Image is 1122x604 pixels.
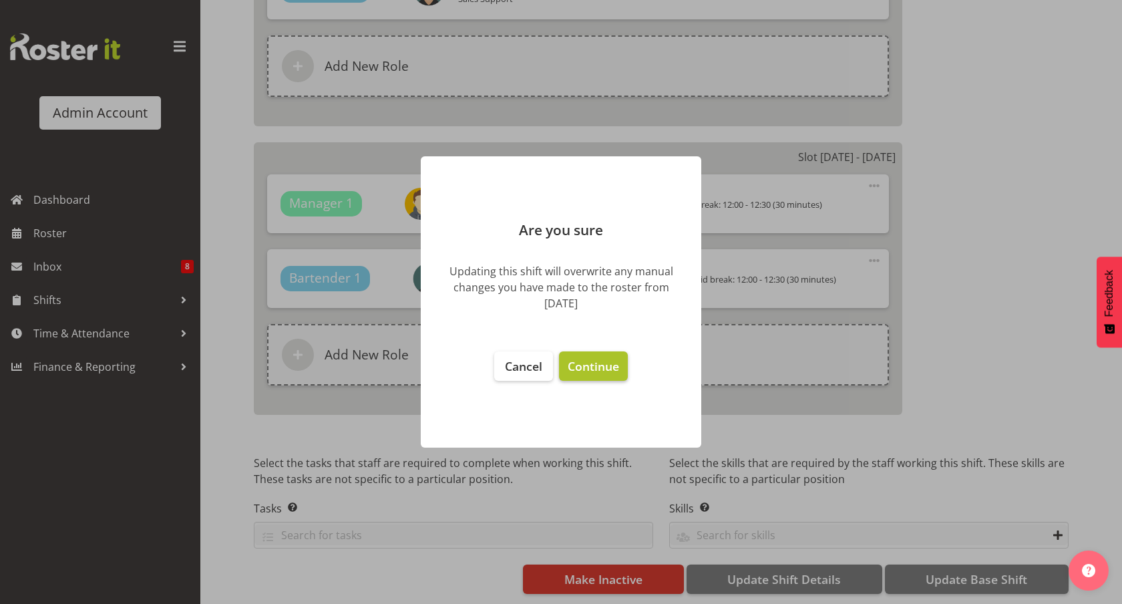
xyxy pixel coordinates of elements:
[1082,564,1095,577] img: help-xxl-2.png
[505,358,542,374] span: Cancel
[441,263,681,311] div: Updating this shift will overwrite any manual changes you have made to the roster from [DATE]
[1097,257,1122,347] button: Feedback - Show survey
[494,351,553,381] button: Cancel
[434,223,688,237] p: Are you sure
[568,358,619,374] span: Continue
[559,351,628,381] button: Continue
[1103,270,1115,317] span: Feedback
